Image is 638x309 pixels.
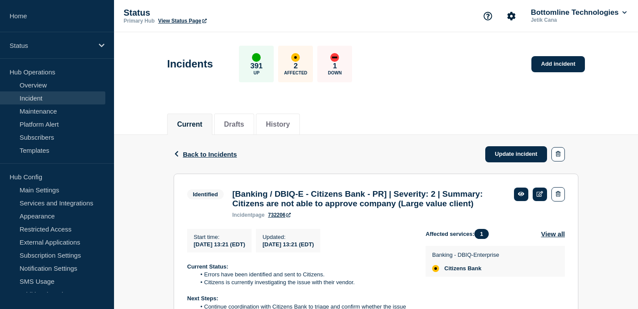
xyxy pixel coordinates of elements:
p: Status [124,8,298,18]
span: Identified [187,189,224,199]
span: 1 [474,229,489,239]
p: Up [253,71,259,75]
p: 391 [250,62,262,71]
p: Banking - DBIQ-Enterprise [432,252,499,258]
button: View all [541,229,565,239]
p: 2 [294,62,298,71]
button: History [266,121,290,128]
p: Status [10,42,93,49]
strong: Current Status: [187,263,228,270]
div: down [330,53,339,62]
h3: [Banking / DBIQ-E - Citizens Bank - PR] | Severity: 2 | Summary: Citizens are not able to approve... [232,189,506,208]
a: Update incident [485,146,547,162]
a: View Status Page [158,18,206,24]
li: Citizens is currently investigating the issue with their vendor. [196,279,412,286]
span: Back to Incidents [183,151,237,158]
li: Errors have been identified and sent to Citizens. [196,271,412,279]
a: 732206 [268,212,291,218]
button: Bottomline Technologies [529,8,628,17]
div: up [252,53,261,62]
span: incident [232,212,252,218]
p: Jetik Cana [529,17,620,23]
button: Drafts [224,121,244,128]
span: [DATE] 13:21 (EDT) [194,241,245,248]
p: 1 [333,62,337,71]
a: Add incident [531,56,585,72]
button: Support [479,7,497,25]
p: page [232,212,265,218]
button: Back to Incidents [174,151,237,158]
span: Citizens Bank [444,265,481,272]
button: Current [177,121,202,128]
button: Account settings [502,7,520,25]
div: affected [291,53,300,62]
span: Affected services: [426,229,493,239]
p: Start time : [194,234,245,240]
strong: Next Steps: [187,295,218,302]
p: Primary Hub [124,18,154,24]
p: Updated : [262,234,314,240]
div: affected [432,265,439,272]
div: [DATE] 13:21 (EDT) [262,240,314,248]
p: Down [328,71,342,75]
h1: Incidents [167,58,213,70]
p: Affected [284,71,307,75]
